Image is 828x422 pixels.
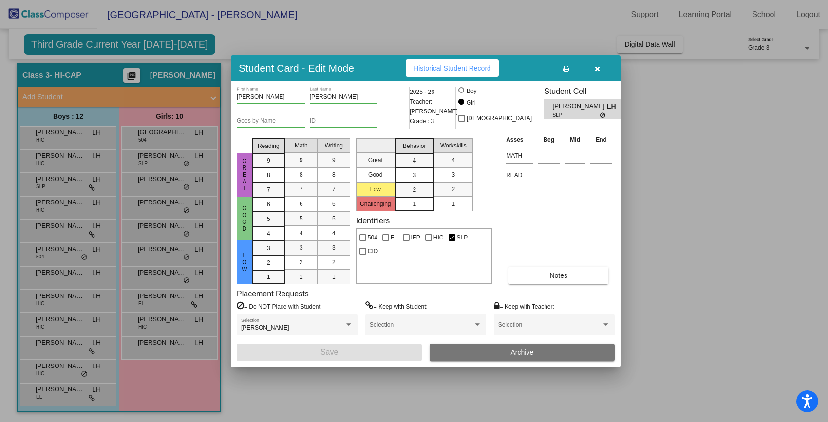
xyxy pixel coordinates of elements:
span: 504 [368,232,377,243]
span: SLP [457,232,468,243]
span: 2025 - 26 [410,87,434,97]
span: 4 [300,229,303,238]
span: Good [240,205,249,232]
h3: Student Cell [544,87,629,96]
span: Math [295,141,308,150]
span: 8 [300,170,303,179]
input: assessment [506,168,533,183]
span: Grade : 3 [410,116,434,126]
label: = Keep with Student: [365,301,428,311]
button: Historical Student Record [406,59,499,77]
span: Workskills [440,141,467,150]
span: LH [607,101,621,111]
span: EL [391,232,398,243]
span: 5 [300,214,303,223]
span: 5 [267,215,270,223]
th: Mid [562,134,588,145]
span: Great [240,158,249,192]
span: 4 [267,229,270,238]
span: IEP [411,232,420,243]
span: 6 [267,200,270,209]
span: 7 [332,185,336,194]
span: CIO [368,245,378,257]
span: 3 [413,171,416,180]
label: Placement Requests [237,289,309,298]
span: 5 [332,214,336,223]
span: [PERSON_NAME] [241,324,289,331]
label: = Keep with Teacher: [494,301,554,311]
button: Save [237,344,422,361]
span: 9 [267,156,270,165]
span: 3 [452,170,455,179]
span: 2 [413,185,416,194]
span: 3 [300,243,303,252]
span: Behavior [403,142,426,150]
th: Asses [504,134,535,145]
span: 1 [300,273,303,281]
span: 7 [300,185,303,194]
h3: Student Card - Edit Mode [239,62,354,74]
span: 3 [267,244,270,253]
span: 2 [300,258,303,267]
span: 6 [332,200,336,208]
input: goes by name [237,118,305,125]
span: Historical Student Record [414,64,491,72]
span: 1 [452,200,455,208]
span: [DEMOGRAPHIC_DATA] [467,112,532,124]
span: 3 [332,243,336,252]
input: assessment [506,148,533,163]
span: 1 [413,200,416,208]
span: HIC [433,232,444,243]
span: 8 [267,171,270,180]
span: Notes [549,272,567,279]
label: Identifiers [356,216,390,225]
span: 1 [332,273,336,281]
span: 8 [332,170,336,179]
span: Save [320,348,338,356]
button: Notes [508,267,608,284]
div: Boy [466,87,477,95]
span: 4 [452,156,455,165]
button: Archive [430,344,615,361]
span: 4 [413,156,416,165]
span: Archive [511,349,534,356]
span: 7 [267,185,270,194]
th: Beg [535,134,562,145]
span: 2 [267,258,270,267]
span: 1 [267,273,270,281]
span: Writing [325,141,343,150]
span: 9 [300,156,303,165]
span: 9 [332,156,336,165]
span: 2 [452,185,455,194]
span: [PERSON_NAME] [553,101,607,111]
span: Teacher: [PERSON_NAME] [410,97,458,116]
div: Girl [466,98,476,107]
span: 4 [332,229,336,238]
span: 2 [332,258,336,267]
span: 6 [300,200,303,208]
span: Low [240,252,249,273]
th: End [588,134,615,145]
label: = Do NOT Place with Student: [237,301,322,311]
span: Reading [258,142,280,150]
span: SLP [553,111,600,119]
